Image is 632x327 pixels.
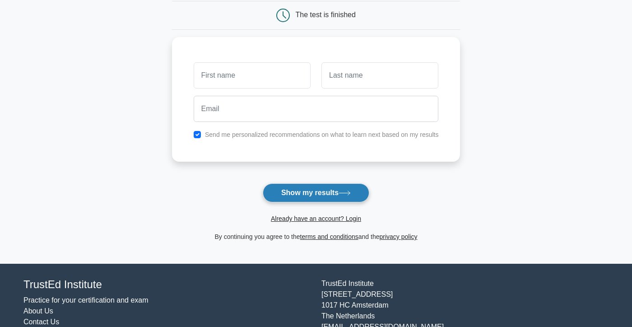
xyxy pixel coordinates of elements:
[194,62,311,89] input: First name
[23,296,149,304] a: Practice for your certification and exam
[23,307,53,315] a: About Us
[271,215,361,222] a: Already have an account? Login
[23,278,311,291] h4: TrustEd Institute
[167,231,466,242] div: By continuing you agree to the and the
[300,233,358,240] a: terms and conditions
[263,183,369,202] button: Show my results
[321,62,438,89] input: Last name
[194,96,439,122] input: Email
[205,131,439,138] label: Send me personalized recommendations on what to learn next based on my results
[296,11,356,19] div: The test is finished
[380,233,418,240] a: privacy policy
[23,318,59,326] a: Contact Us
